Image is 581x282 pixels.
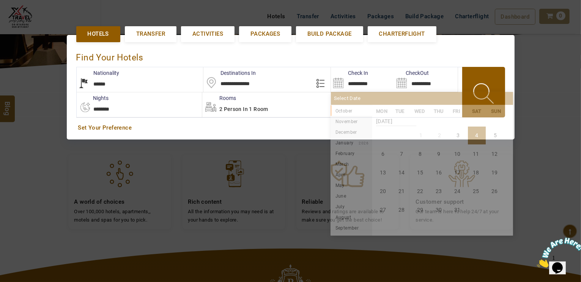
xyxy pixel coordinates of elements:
span: Transfer [136,30,165,38]
li: January [331,137,372,148]
li: Monday, 20 October 2025 [374,182,392,200]
li: Tuesday, 28 October 2025 [393,201,411,219]
li: June [331,190,372,201]
li: Saturday, 4 October 2025 [468,127,486,144]
li: THU [430,107,449,115]
li: September [331,222,372,233]
li: Saturday, 11 October 2025 [467,145,485,163]
li: February [331,148,372,158]
li: Wednesday, 15 October 2025 [411,164,429,182]
li: SUN [487,107,507,115]
li: TUE [391,107,411,115]
li: October [331,105,372,116]
a: Charterflight [368,26,436,42]
li: WED [411,107,430,115]
input: Search [394,67,458,92]
li: Sunday, 19 October 2025 [486,164,504,182]
label: nights [76,94,109,102]
li: Tuesday, 21 October 2025 [393,182,411,200]
span: Packages [250,30,280,38]
li: SAT [468,107,487,115]
a: Activities [181,26,235,42]
li: Thursday, 9 October 2025 [430,145,448,163]
label: Nationality [77,69,120,77]
small: 2026 [354,141,369,145]
li: Sunday, 5 October 2025 [487,127,504,144]
span: 1 [3,3,6,10]
li: December [331,127,372,137]
a: Set Your Preference [78,124,503,132]
iframe: chat widget [534,234,581,271]
li: FRI [449,107,468,115]
li: Monday, 13 October 2025 [374,164,392,182]
li: Wednesday, 22 October 2025 [411,182,429,200]
label: CheckOut [394,69,429,77]
li: July [331,201,372,212]
li: November [331,116,372,127]
li: Friday, 3 October 2025 [449,127,467,144]
li: March [331,158,372,169]
li: May [331,180,372,190]
li: Friday, 31 October 2025 [449,201,466,219]
a: Transfer [125,26,176,42]
label: Destinations In [203,69,256,77]
span: 2 Person in 1 Room [219,106,268,112]
span: Hotels [88,30,109,38]
li: Thursday, 23 October 2025 [430,182,448,200]
div: Find Your Hotels [76,44,505,67]
li: Thursday, 16 October 2025 [430,164,448,182]
li: Friday, 17 October 2025 [449,164,466,182]
li: Monday, 6 October 2025 [374,145,392,163]
li: Saturday, 25 October 2025 [467,182,485,200]
li: Tuesday, 14 October 2025 [393,164,411,182]
li: Tuesday, 7 October 2025 [393,145,411,163]
strong: [DATE] [376,112,416,126]
li: Thursday, 30 October 2025 [430,201,448,219]
a: Hotels [76,26,120,42]
span: Activities [192,30,223,38]
span: Build Package [307,30,351,38]
label: Rooms [202,94,236,102]
li: Sunday, 26 October 2025 [486,182,504,200]
li: Monday, 27 October 2025 [374,201,392,219]
li: August [331,212,372,222]
div: Select Date [331,92,513,105]
a: Packages [239,26,291,42]
li: Friday, 24 October 2025 [449,182,466,200]
li: Friday, 10 October 2025 [449,145,466,163]
li: Sunday, 12 October 2025 [486,145,504,163]
a: Build Package [296,26,363,42]
small: 2025 [353,109,406,113]
li: Wednesday, 8 October 2025 [411,145,429,163]
li: April [331,169,372,180]
li: MON [372,107,392,115]
li: Wednesday, 29 October 2025 [411,201,429,219]
li: Saturday, 18 October 2025 [467,164,485,182]
img: Chat attention grabber [3,3,50,33]
input: Search [331,67,394,92]
label: Check In [331,69,368,77]
span: Charterflight [379,30,425,38]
